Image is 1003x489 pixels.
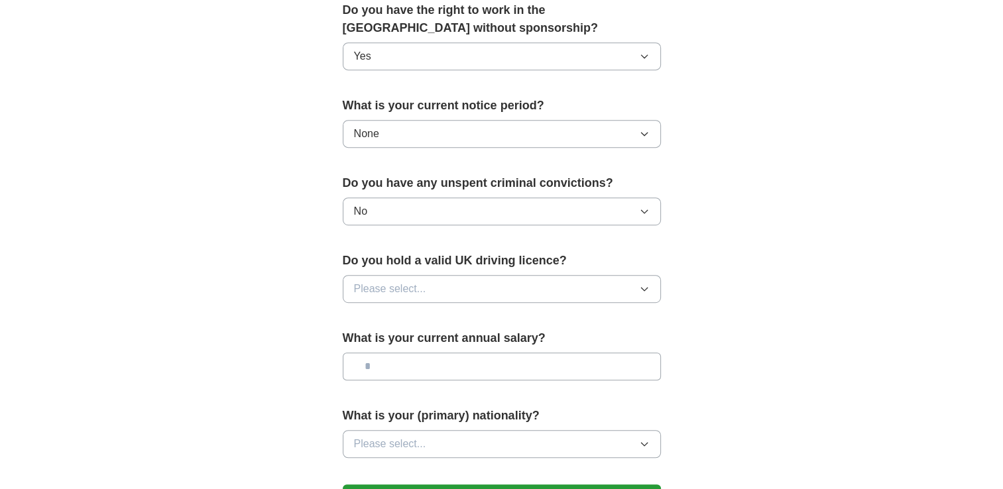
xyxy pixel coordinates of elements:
button: Yes [343,42,661,70]
label: Do you hold a valid UK driving licence? [343,252,661,270]
button: Please select... [343,430,661,458]
label: Do you have any unspent criminal convictions? [343,174,661,192]
span: Please select... [354,281,426,297]
label: Do you have the right to work in the [GEOGRAPHIC_DATA] without sponsorship? [343,1,661,37]
label: What is your (primary) nationality? [343,407,661,425]
span: No [354,203,367,219]
button: No [343,197,661,225]
span: Yes [354,48,371,64]
label: What is your current annual salary? [343,329,661,347]
label: What is your current notice period? [343,97,661,115]
span: None [354,126,379,142]
button: None [343,120,661,148]
button: Please select... [343,275,661,303]
span: Please select... [354,436,426,452]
